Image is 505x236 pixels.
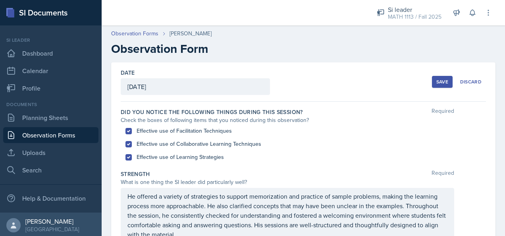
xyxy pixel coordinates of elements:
a: Dashboard [3,45,98,61]
div: Discard [460,79,482,85]
a: Planning Sheets [3,110,98,126]
label: Strength [121,170,150,178]
div: Documents [3,101,98,108]
div: [GEOGRAPHIC_DATA] [25,225,79,233]
label: Date [121,69,135,77]
label: Effective use of Collaborative Learning Techniques [137,140,261,148]
a: Observation Forms [111,29,158,38]
label: Did you notice the following things during this session? [121,108,303,116]
div: [PERSON_NAME] [170,29,212,38]
div: MATH 1113 / Fall 2025 [388,13,441,21]
a: Observation Forms [3,127,98,143]
a: Calendar [3,63,98,79]
div: Check the boxes of following items that you noticed during this observation? [121,116,454,124]
div: Save [436,79,448,85]
span: Required [432,108,454,116]
button: Discard [456,76,486,88]
div: Si leader [388,5,441,14]
a: Uploads [3,145,98,161]
label: Effective use of Learning Strategies [137,153,224,161]
div: What is one thing the SI leader did particularly well? [121,178,454,186]
button: Save [432,76,453,88]
div: Help & Documentation [3,190,98,206]
a: Search [3,162,98,178]
h2: Observation Form [111,42,495,56]
span: Required [432,170,454,178]
label: Effective use of Facilitation Techniques [137,127,232,135]
div: Si leader [3,37,98,44]
a: Profile [3,80,98,96]
div: [PERSON_NAME] [25,217,79,225]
